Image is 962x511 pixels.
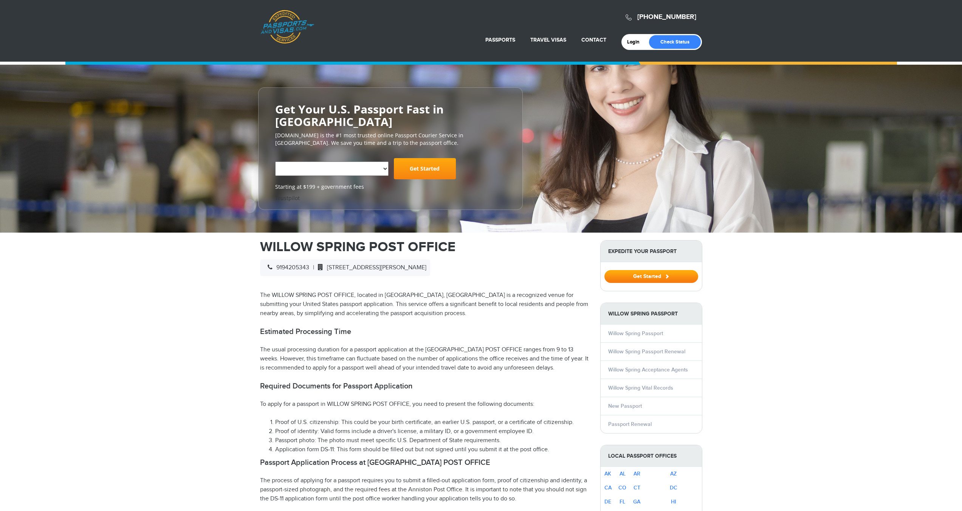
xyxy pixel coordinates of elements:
[264,264,309,271] span: 9194205343
[634,485,640,491] a: CT
[275,445,589,454] li: Application form DS-11: This form should be filled out but not signed until you submit it at the ...
[275,418,589,427] li: Proof of U.S. citizenship: This could be your birth certificate, an earlier U.S. passport, or a c...
[260,382,589,391] h2: Required Documents for Passport Application
[314,264,426,271] span: [STREET_ADDRESS][PERSON_NAME]
[260,400,589,409] p: To apply for a passport in WILLOW SPRING POST OFFICE, you need to present the following documents:
[608,421,652,427] a: Passport Renewal
[649,35,701,49] a: Check Status
[260,458,589,467] h2: Passport Application Process at [GEOGRAPHIC_DATA] POST OFFICE
[260,476,589,503] p: The process of applying for a passport requires you to submit a filled-out application form, proo...
[633,499,640,505] a: GA
[275,103,506,128] h2: Get Your U.S. Passport Fast in [GEOGRAPHIC_DATA]
[275,427,589,436] li: Proof of identity: Valid forms include a driver's license, a military ID, or a government employe...
[608,385,673,391] a: Willow Spring Vital Records
[608,348,685,355] a: Willow Spring Passport Renewal
[604,485,612,491] a: CA
[275,194,300,202] a: Trustpilot
[275,132,506,147] p: [DOMAIN_NAME] is the #1 most trusted online Passport Courier Service in [GEOGRAPHIC_DATA]. We sav...
[618,485,626,491] a: CO
[620,499,625,505] a: FL
[581,37,606,43] a: Contact
[260,327,589,336] h2: Estimated Processing Time
[608,403,642,409] a: New Passport
[627,39,645,45] a: Login
[604,270,698,283] button: Get Started
[670,471,677,477] a: AZ
[601,303,702,325] strong: Willow Spring Passport
[601,445,702,467] strong: Local Passport Offices
[604,273,698,279] a: Get Started
[608,367,688,373] a: Willow Spring Acceptance Agents
[620,471,626,477] a: AL
[485,37,515,43] a: Passports
[608,330,663,337] a: Willow Spring Passport
[275,436,589,445] li: Passport photo: The photo must meet specific U.S. Department of State requirements.
[637,13,696,21] a: [PHONE_NUMBER]
[604,471,611,477] a: AK
[260,10,314,44] a: Passports & [DOMAIN_NAME]
[530,37,566,43] a: Travel Visas
[601,241,702,262] strong: Expedite Your Passport
[634,471,640,477] a: AR
[260,345,589,373] p: The usual processing duration for a passport application at the [GEOGRAPHIC_DATA] POST OFFICE ran...
[260,240,589,254] h1: WILLOW SPRING POST OFFICE
[260,291,589,318] p: The WILLOW SPRING POST OFFICE, located in [GEOGRAPHIC_DATA], [GEOGRAPHIC_DATA] is a recognized ve...
[260,259,430,276] div: |
[670,485,677,491] a: DC
[671,499,676,505] a: HI
[604,499,611,505] a: DE
[394,158,456,179] a: Get Started
[275,183,506,191] span: Starting at $199 + government fees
